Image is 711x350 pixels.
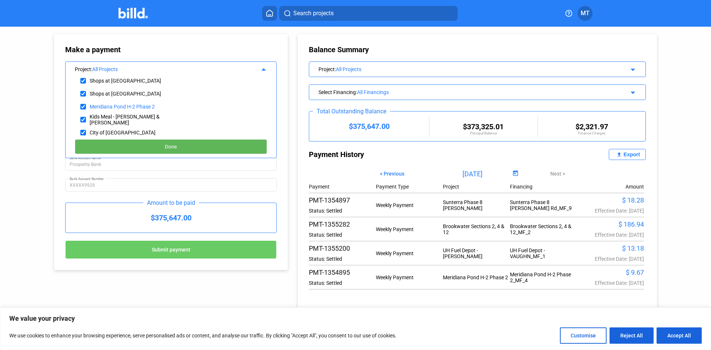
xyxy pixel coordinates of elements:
[357,89,604,95] div: All Financings
[309,196,376,204] div: PMT-1354897
[581,9,590,18] span: MT
[627,87,636,96] mat-icon: arrow_drop_down
[309,256,376,262] div: Status: Settled
[309,184,376,190] div: Payment
[92,66,248,72] div: All Projects
[309,244,376,252] div: PMT-1355200
[577,196,644,204] div: $ 18.28
[309,45,646,54] div: Balance Summary
[152,247,190,253] span: Submit payment
[443,223,510,235] div: Brookwater Sections 2, 4 & 12
[90,130,156,136] div: City of [GEOGRAPHIC_DATA]
[90,91,161,97] div: Shops at [GEOGRAPHIC_DATA]
[9,331,397,340] p: We use cookies to enhance your browsing experience, serve personalised ads or content, and analys...
[90,104,155,110] div: Meridiana Pond H-2 Phase 2
[376,184,443,190] div: Payment Type
[335,66,336,72] span: :
[90,114,197,126] div: Kids Meal - [PERSON_NAME] & [PERSON_NAME]
[309,122,429,131] div: $375,647.00
[510,169,520,179] button: Open calendar
[309,220,376,228] div: PMT-1355282
[90,78,161,84] div: Shops at [GEOGRAPHIC_DATA]
[143,199,199,206] div: Amount to be paid
[578,6,592,21] button: MT
[309,208,376,214] div: Status: Settled
[443,184,510,190] div: Project
[75,139,267,154] button: Done
[443,274,510,280] div: Meridiana Pond H-2 Phase 2
[577,244,644,252] div: $ 13.18
[657,327,702,344] button: Accept All
[577,256,644,262] div: Effective Date: [DATE]
[165,144,177,150] span: Done
[380,171,404,177] span: < Previous
[309,149,477,160] div: Payment History
[91,66,92,72] span: :
[309,232,376,238] div: Status: Settled
[75,65,248,72] div: Project
[510,199,577,211] div: Sunterra Phase 8 [PERSON_NAME] Rd_MF_9
[577,220,644,228] div: $ 186.94
[118,8,148,19] img: Billd Company Logo
[309,280,376,286] div: Status: Settled
[625,184,644,190] div: Amount
[550,171,565,177] span: Next >
[538,122,645,131] div: $2,321.97
[318,88,604,95] div: Select Financing
[376,250,443,256] div: Weekly Payment
[577,232,644,238] div: Effective Date: [DATE]
[510,271,577,283] div: Meridiana Pond H-2 Phase 2_MF_4
[560,327,607,344] button: Customise
[443,199,510,211] div: Sunterra Phase 8 [PERSON_NAME]
[610,327,654,344] button: Reject All
[336,66,604,72] div: All Projects
[279,6,458,21] button: Search projects
[430,131,537,135] div: Principal Balance
[510,247,577,259] div: UH Fuel Depot - VAUGHN_MF_1
[615,150,624,159] mat-icon: file_upload
[577,269,644,276] div: $ 9.67
[356,89,357,95] span: :
[376,202,443,208] div: Weekly Payment
[9,314,702,323] p: We value your privacy
[293,9,334,18] span: Search projects
[577,208,644,214] div: Effective Date: [DATE]
[443,247,510,259] div: UH Fuel Depot - [PERSON_NAME]
[510,184,577,190] div: Financing
[258,64,267,73] mat-icon: arrow_drop_up
[66,203,276,233] div: $375,647.00
[313,108,390,115] div: Total Outstanding Balance
[309,269,376,276] div: PMT-1354895
[510,223,577,235] div: Brookwater Sections 2, 4 & 12_MF_2
[318,65,604,72] div: Project
[538,131,645,135] div: Finance Charges
[65,45,192,54] div: Make a payment
[376,274,443,280] div: Weekly Payment
[430,122,537,131] div: $373,325.01
[376,226,443,232] div: Weekly Payment
[577,280,644,286] div: Effective Date: [DATE]
[545,167,571,180] button: Next >
[65,240,277,259] button: Submit payment
[609,149,646,160] button: Export
[374,167,410,180] button: < Previous
[624,151,640,157] div: Export
[627,64,636,73] mat-icon: arrow_drop_down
